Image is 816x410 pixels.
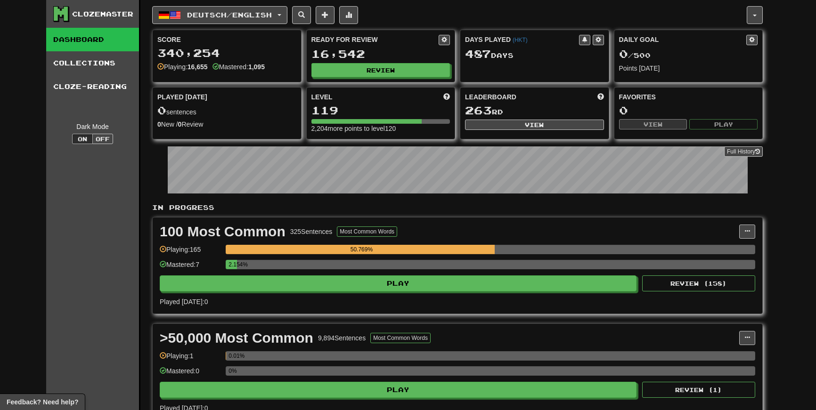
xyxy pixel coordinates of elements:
span: Open feedback widget [7,397,78,407]
div: Mastered: 7 [160,260,221,275]
button: Add sentence to collection [316,6,335,24]
strong: 16,655 [188,63,208,71]
div: 2.154% [228,260,237,269]
span: This week in points, UTC [597,92,604,102]
span: 0 [157,104,166,117]
span: Leaderboard [465,92,516,102]
span: Played [DATE] [157,92,207,102]
button: Play [160,275,636,291]
div: 100 Most Common [160,225,286,239]
button: Off [92,134,113,144]
div: Mastered: 0 [160,366,221,382]
strong: 0 [157,121,161,128]
span: Played [DATE]: 0 [160,298,208,305]
div: 0 [619,105,758,116]
div: Mastered: [212,62,265,72]
div: 325 Sentences [290,227,333,236]
span: / 500 [619,51,651,59]
div: 2,204 more points to level 120 [311,124,450,133]
div: Days Played [465,35,579,44]
div: 119 [311,105,450,116]
div: Favorites [619,92,758,102]
button: Review [311,63,450,77]
div: Playing: 165 [160,245,221,260]
button: Play [160,382,636,398]
button: Search sentences [292,6,311,24]
span: 487 [465,47,491,60]
span: 263 [465,104,492,117]
span: Level [311,92,333,102]
button: Review (1) [642,382,755,398]
button: Most Common Words [370,333,431,343]
div: Clozemaster [72,9,133,19]
div: >50,000 Most Common [160,331,313,345]
a: Full History [724,146,763,157]
div: 50.769% [228,245,494,254]
button: Deutsch/English [152,6,287,24]
div: Day s [465,48,604,60]
span: Deutsch / English [187,11,272,19]
div: Points [DATE] [619,64,758,73]
span: 0 [619,47,628,60]
p: In Progress [152,203,763,212]
div: Playing: 1 [160,351,221,367]
span: Score more points to level up [443,92,450,102]
button: Play [689,119,758,129]
strong: 1,095 [248,63,265,71]
a: Cloze-Reading [46,75,139,98]
button: View [465,120,604,130]
div: New / Review [157,120,296,129]
a: (HKT) [513,37,528,43]
strong: 0 [178,121,182,128]
div: Score [157,35,296,44]
div: 340,254 [157,47,296,59]
button: More stats [339,6,358,24]
div: rd [465,105,604,117]
button: Most Common Words [337,226,397,237]
div: Ready for Review [311,35,439,44]
div: 9,894 Sentences [318,333,366,343]
a: Dashboard [46,28,139,51]
div: 16,542 [311,48,450,60]
div: Daily Goal [619,35,747,45]
a: Collections [46,51,139,75]
button: View [619,119,687,129]
div: sentences [157,105,296,117]
div: Playing: [157,62,208,72]
div: Dark Mode [53,122,132,131]
button: On [72,134,93,144]
button: Review (158) [642,275,755,291]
